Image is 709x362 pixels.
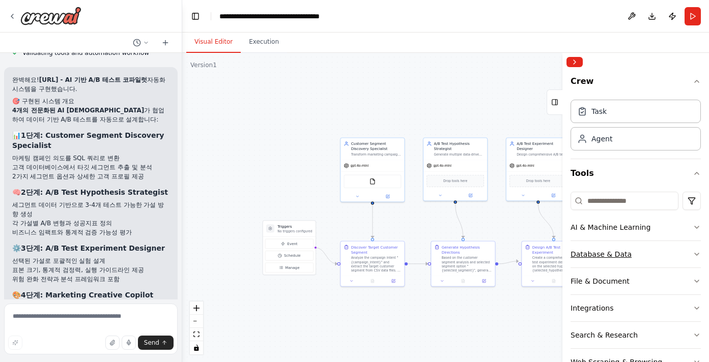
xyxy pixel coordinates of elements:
button: Execution [241,32,287,53]
div: Discover Target Customer Segment [351,245,402,255]
span: gpt-4o-mini [351,164,368,168]
div: Task [591,106,607,116]
div: A/B Test Experiment DesignerDesign comprehensive A/B test experiments including statistical param... [506,137,571,201]
div: Based on the customer segment analysis and selected segment option "{selected_segment}", generate... [442,256,492,273]
span: Drop tools here [526,178,550,184]
button: zoom in [190,301,203,315]
strong: 2단계: A/B Test Hypothesis Strategist [21,188,168,196]
span: Schedule [284,253,301,258]
g: Edge from 1b20b0f2-7079-4326-b2f0-1d024e92cd5b to b59e6f27-4626-41e7-97ad-221cc86c83e3 [535,204,556,238]
strong: [URL] - AI 기반 A/B 테스트 코파일럿 [39,76,147,83]
li: 각 가설별 A/B 변형과 성공지표 정의 [12,219,169,228]
strong: 4개의 전문화된 AI [DEMOGRAPHIC_DATA] [12,107,144,114]
div: Agent [591,134,612,144]
button: Open in side panel [373,193,402,199]
button: File & Document [571,268,701,294]
p: 가 협업하여 데이터 기반 A/B 테스트를 자동으로 설계합니다: [12,106,169,124]
h3: 🎨 [12,290,169,300]
div: Transform marketing campaign intents into precise customer segments by analyzing CSV data files, ... [351,153,402,157]
button: Hide left sidebar [188,9,203,23]
div: Crew [571,96,701,159]
button: Database & Data [571,241,701,267]
button: Crew [571,71,701,96]
button: AI & Machine Learning [571,214,701,240]
strong: 1단계: Customer Segment Discovery Specialist [12,131,164,149]
li: 2가지 세그먼트 옵션과 상세한 고객 프로필 제공 [12,172,169,181]
div: Version 1 [190,61,217,69]
div: Customer Segment Discovery SpecialistTransform marketing campaign intents into precise customer s... [340,137,405,202]
div: Integrations [571,303,613,313]
p: 완벽해요! 자동화 시스템을 구현했습니다. [12,75,169,94]
button: Collapse right sidebar [566,57,583,67]
h3: 🧠 [12,187,169,197]
li: 비즈니스 임팩트와 통계적 검증 가능성 평가 [12,228,169,237]
button: Open in side panel [384,278,402,284]
li: 마케팅 캠페인 의도를 SQL 쿼리로 변환 [12,154,169,163]
button: Manage [265,263,314,273]
img: FileReadTool [370,178,376,185]
nav: breadcrumb [219,11,355,21]
div: Generate multiple data-driven hypothesis directions for A/B testing based on customer segment ins... [434,153,484,157]
g: Edge from f2e4df6e-33fa-4274-b8a7-1f162e9251cc to 58fec18e-cc39-4b42-baa2-05406dab4a3b [408,261,428,266]
g: Edge from 2e38a31a-f3c3-4475-a429-977744ade787 to 58fec18e-cc39-4b42-baa2-05406dab4a3b [453,204,466,238]
h3: ⚙️ [12,243,169,253]
span: gpt-4o-mini [433,164,451,168]
g: Edge from triggers to f2e4df6e-33fa-4274-b8a7-1f162e9251cc [315,245,337,266]
div: React Flow controls [190,301,203,354]
button: Schedule [265,251,314,260]
button: Event [265,239,314,249]
div: Search & Research [571,330,638,340]
li: 세그먼트 데이터 기반으로 3-4개 테스트 가능한 가설 방향 생성 [12,200,169,219]
button: Send [138,336,174,350]
img: Logo [20,7,81,25]
g: Edge from 75f94383-c102-439e-855c-341c280ab8c4 to f2e4df6e-33fa-4274-b8a7-1f162e9251cc [370,205,375,238]
button: toggle interactivity [190,341,203,354]
div: AI & Machine Learning [571,222,650,232]
div: A/B Test Experiment Designer [517,141,567,152]
h3: 📊 [12,130,169,150]
button: Integrations [571,295,701,321]
div: Generate Hypothesis Directions [442,245,492,255]
div: Analyze the campaign intent "{campaign_intent}" and extract the target customer segment from CSV ... [351,256,402,273]
button: Switch to previous chat [129,37,153,49]
button: Tools [571,159,701,188]
div: Design A/B Test ExperimentCreate a comprehensive A/B test experiment design based on the selected... [521,241,586,287]
button: Start a new chat [157,37,174,49]
button: No output available [361,278,383,284]
li: 표본 크기, 통계적 검정력, 실행 가이드라인 제공 [12,265,169,275]
div: Customer Segment Discovery Specialist [351,141,402,152]
li: 위험 완화 전략과 분석 프레임워크 포함 [12,275,169,284]
div: TriggersNo triggers configuredEventScheduleManage [263,220,316,275]
p: No triggers configured [277,229,313,233]
button: fit view [190,328,203,341]
span: Event [287,241,297,246]
span: Send [144,339,159,347]
h2: 🎯 구현된 시스템 개요 [12,97,169,106]
g: Edge from 58fec18e-cc39-4b42-baa2-05406dab4a3b to b59e6f27-4626-41e7-97ad-221cc86c83e3 [498,259,519,266]
div: Discover Target Customer SegmentAnalyze the campaign intent "{campaign_intent}" and extract the t... [340,241,405,287]
li: 고객 데이터베이스에서 타깃 세그먼트 추출 및 분석 [12,163,169,172]
button: Open in side panel [475,278,493,284]
div: Generate Hypothesis DirectionsBased on the customer segment analysis and selected segment option ... [431,241,495,287]
span: gpt-4o-mini [516,164,534,168]
button: Upload files [105,336,120,350]
span: Validating tools and automation workflow [22,49,149,57]
button: Search & Research [571,322,701,348]
button: No output available [452,278,474,284]
h3: Triggers [277,224,313,229]
strong: 3단계: A/B Test Experiment Designer [21,244,165,252]
button: Click to speak your automation idea [122,336,136,350]
span: Drop tools here [443,178,467,184]
button: zoom out [190,315,203,328]
button: Improve this prompt [8,336,22,350]
div: Create a comprehensive A/B test experiment design based on the selected hypothesis "{selected_hyp... [532,256,583,273]
div: Database & Data [571,249,632,259]
div: A/B Test Hypothesis StrategistGenerate multiple data-driven hypothesis directions for A/B testing... [423,137,488,201]
span: Manage [285,265,299,270]
div: Design A/B Test Experiment [532,245,583,255]
button: No output available [543,278,564,284]
strong: 4단계: Marketing Creative Copilot [21,291,153,299]
div: Design comprehensive A/B test experiments including statistical parameters, sample size calculati... [517,153,567,157]
div: A/B Test Hypothesis Strategist [434,141,484,152]
li: 선택된 가설로 포괄적인 실험 설계 [12,256,169,265]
